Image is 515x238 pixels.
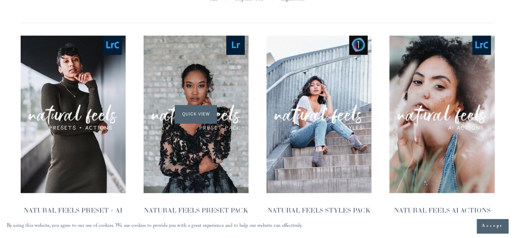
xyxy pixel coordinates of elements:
a: NATURAL FEELS STYLES PACK [266,36,371,222]
a: NATURAL FEELS PRESET PACK [144,36,249,222]
a: NATURAL FEELS PRESET + AI ACTIONS [21,36,126,232]
button: Accept [477,219,508,233]
div: NATURAL FEELS STYLES PACK [267,206,371,215]
div: NATURAL FEELS PRESET + AI ACTIONS [21,206,126,224]
span: Quick View [175,105,217,124]
a: NATURAL FEELS AI ACTIONS [389,36,494,222]
span: Accept [482,223,503,230]
div: NATURAL FEELS AI ACTIONS [393,206,490,215]
div: NATURAL FEELS PRESET PACK [144,206,249,215]
p: By using this website, you agree to our use of cookies. We use cookies to provide you with a grea... [7,221,303,231]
